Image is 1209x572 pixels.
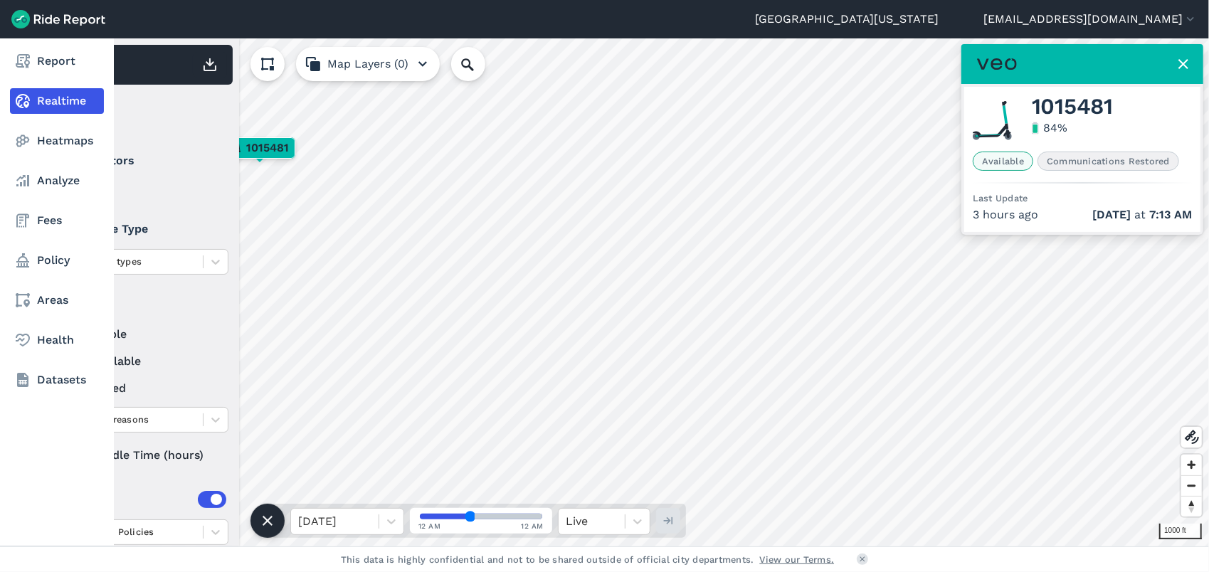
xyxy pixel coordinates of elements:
div: 3 hours ago [973,206,1192,223]
span: 1015481 [246,139,289,157]
img: Veo [977,54,1017,74]
div: Areas [77,491,226,508]
summary: Areas [58,480,226,519]
summary: Status [58,286,226,326]
span: at [1092,206,1192,223]
div: Idle Time (hours) [58,443,228,468]
label: Veo [58,181,228,198]
a: Fees [10,208,104,233]
button: [EMAIL_ADDRESS][DOMAIN_NAME] [983,11,1198,28]
label: reserved [58,380,228,397]
span: 1015481 [1032,98,1113,115]
input: Search Location or Vehicles [451,47,508,81]
a: Realtime [10,88,104,114]
div: 84 % [1043,120,1067,137]
label: available [58,326,228,343]
a: Analyze [10,168,104,194]
div: Filter [52,91,233,135]
span: Last Update [973,193,1028,203]
img: Ride Report [11,10,105,28]
a: View our Terms. [760,553,835,566]
span: 7:13 AM [1149,208,1192,221]
span: Communications Restored [1038,152,1179,171]
a: Heatmaps [10,128,104,154]
span: [DATE] [1092,208,1131,221]
a: Datasets [10,367,104,393]
span: 12 AM [418,521,441,531]
button: Zoom in [1181,455,1202,475]
a: Health [10,327,104,353]
span: Available [973,152,1033,171]
button: Zoom out [1181,475,1202,496]
summary: Vehicle Type [58,209,226,249]
a: Report [10,48,104,74]
a: Policy [10,248,104,273]
button: Reset bearing to north [1181,496,1202,517]
span: 12 AM [522,521,544,531]
label: unavailable [58,353,228,370]
img: Veo scooter [973,101,1012,140]
div: 1000 ft [1159,524,1202,539]
button: Map Layers (0) [296,47,440,81]
a: Areas [10,287,104,313]
a: [GEOGRAPHIC_DATA][US_STATE] [755,11,939,28]
canvas: Map [46,38,1209,546]
summary: Operators [58,141,226,181]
